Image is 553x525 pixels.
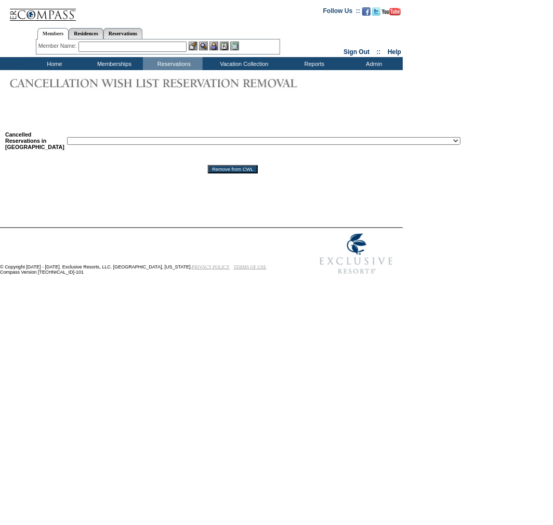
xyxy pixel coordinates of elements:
td: Admin [343,57,403,70]
img: b_calculator.gif [230,42,239,50]
img: Reservations [220,42,229,50]
a: Sign Out [344,48,370,56]
td: Reservations [143,57,203,70]
a: Reservations [103,28,142,39]
a: TERMS OF USE [234,264,267,270]
td: Follow Us :: [323,6,360,19]
img: Exclusive Resorts [310,228,403,280]
img: Impersonate [209,42,218,50]
td: Memberships [83,57,143,70]
img: View [199,42,208,50]
img: Subscribe to our YouTube Channel [382,8,401,16]
td: Vacation Collection [203,57,283,70]
a: PRIVACY POLICY [192,264,230,270]
img: Cancellation Wish List Reservation Removal [5,73,317,93]
a: Follow us on Twitter [372,10,380,17]
img: Follow us on Twitter [372,7,380,16]
b: Cancelled Reservations in [GEOGRAPHIC_DATA] [5,131,64,150]
a: Subscribe to our YouTube Channel [382,10,401,17]
td: Reports [283,57,343,70]
a: Members [37,28,69,39]
span: :: [377,48,381,56]
td: Home [23,57,83,70]
a: Residences [69,28,103,39]
div: Member Name: [38,42,78,50]
img: b_edit.gif [189,42,197,50]
a: Become our fan on Facebook [362,10,371,17]
a: Help [388,48,401,56]
img: Become our fan on Facebook [362,7,371,16]
input: Remove from CWL [208,165,257,173]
